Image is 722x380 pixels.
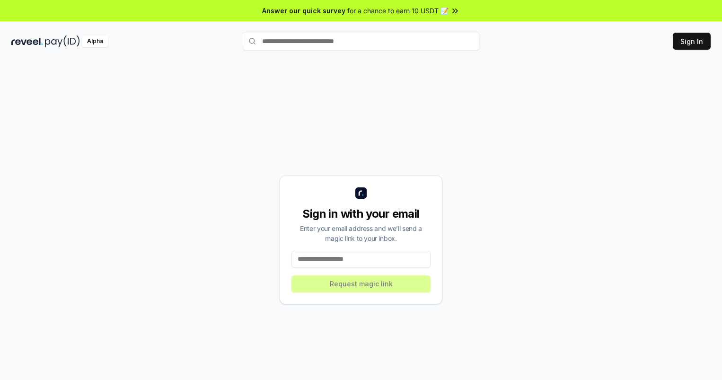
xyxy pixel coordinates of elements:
span: Answer our quick survey [262,6,345,16]
div: Sign in with your email [291,206,431,221]
div: Alpha [82,35,108,47]
img: logo_small [355,187,367,199]
img: reveel_dark [11,35,43,47]
span: for a chance to earn 10 USDT 📝 [347,6,449,16]
img: pay_id [45,35,80,47]
div: Enter your email address and we’ll send a magic link to your inbox. [291,223,431,243]
button: Sign In [673,33,711,50]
